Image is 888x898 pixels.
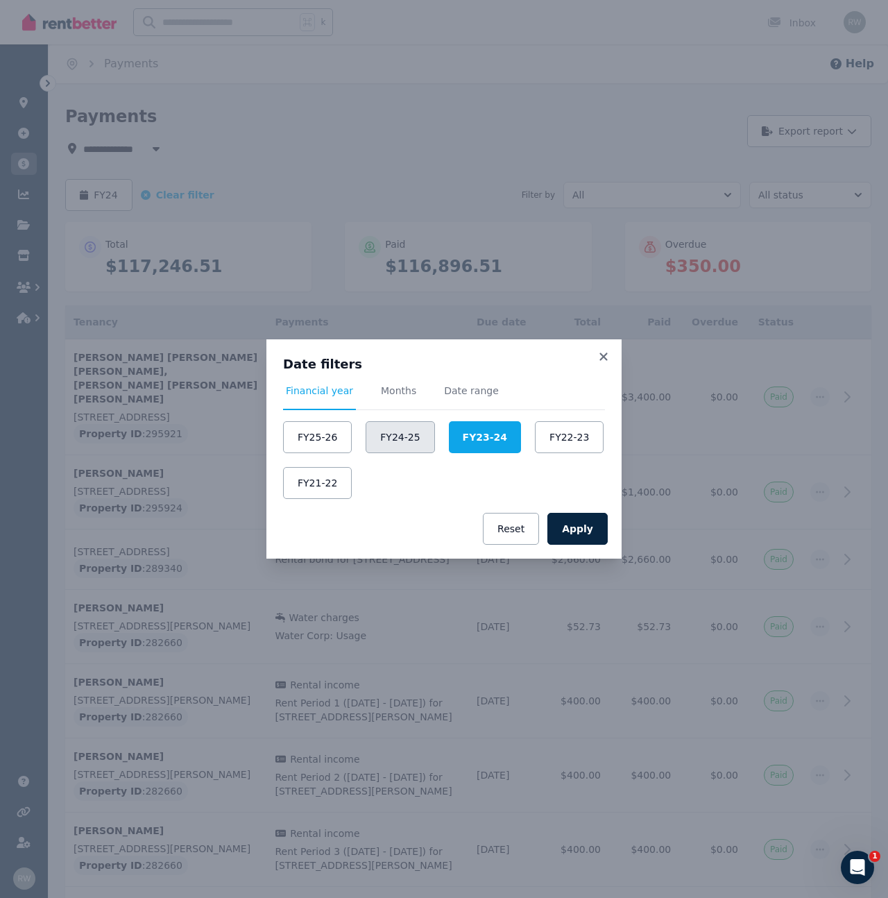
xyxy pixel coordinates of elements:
[283,356,605,373] h3: Date filters
[283,384,605,410] nav: Tabs
[283,467,352,499] button: FY21-22
[841,851,874,884] iframe: Intercom live chat
[483,513,539,545] button: Reset
[535,421,604,453] button: FY22-23
[869,851,880,862] span: 1
[366,421,434,453] button: FY24-25
[449,421,521,453] button: FY23-24
[547,513,608,545] button: Apply
[283,421,352,453] button: FY25-26
[381,384,416,398] span: Months
[444,384,499,398] span: Date range
[286,384,353,398] span: Financial year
